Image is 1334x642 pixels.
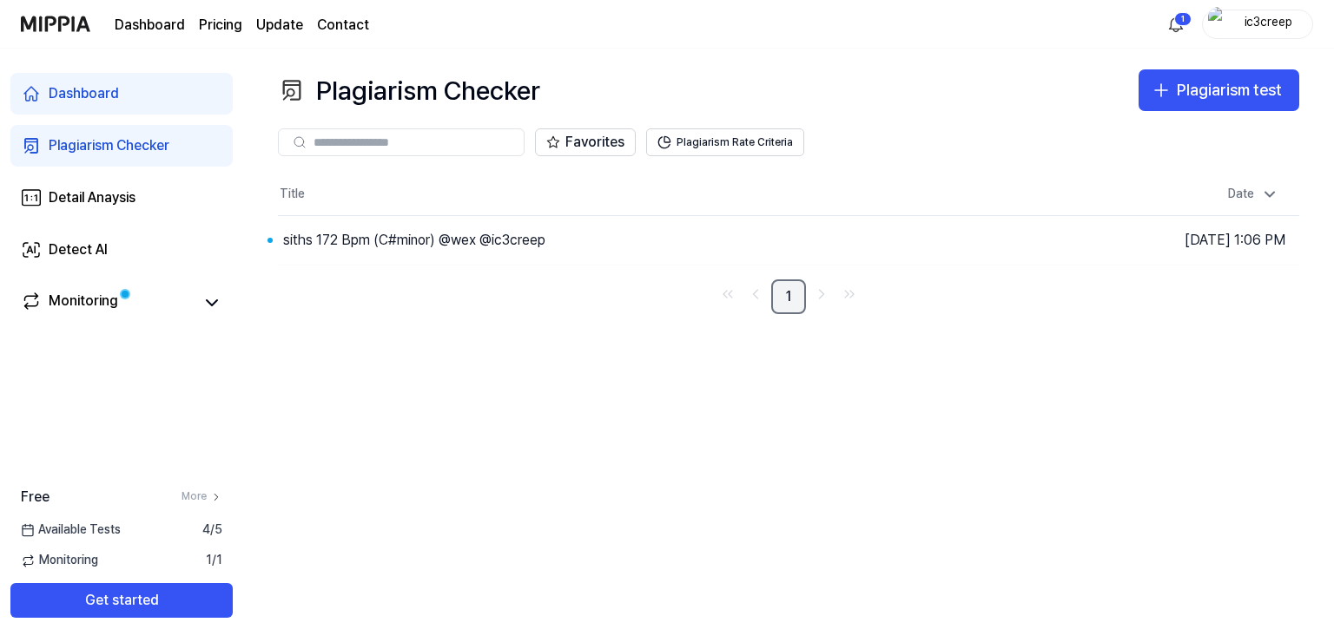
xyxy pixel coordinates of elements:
[1139,69,1299,111] button: Plagiarism test
[535,128,636,156] button: Favorites
[1202,10,1313,39] button: profileic3creep
[49,135,169,156] div: Plagiarism Checker
[1174,12,1192,26] div: 1
[10,229,233,271] a: Detect AI
[1221,180,1285,208] div: Date
[202,521,222,539] span: 4 / 5
[21,521,121,539] span: Available Tests
[10,73,233,115] a: Dashboard
[206,552,222,569] span: 1 / 1
[199,15,242,36] a: Pricing
[646,128,804,156] button: Plagiarism Rate Criteria
[278,174,1044,215] th: Title
[809,282,834,306] a: Go to next page
[278,279,1299,314] nav: pagination
[49,239,108,260] div: Detect AI
[49,291,118,315] div: Monitoring
[1177,78,1282,103] div: Plagiarism test
[743,282,768,306] a: Go to previous page
[1166,14,1186,35] img: 알림
[21,291,195,315] a: Monitoring
[21,552,98,569] span: Monitoring
[283,230,545,251] div: siths 172 Bpm (C#minor) @wex @ic3creep
[49,83,119,104] div: Dashboard
[21,487,50,508] span: Free
[10,583,233,618] button: Get started
[10,125,233,167] a: Plagiarism Checker
[1208,7,1229,42] img: profile
[278,69,540,111] div: Plagiarism Checker
[317,15,369,36] a: Contact
[1044,215,1299,265] td: [DATE] 1:06 PM
[1234,14,1302,33] div: ic3creep
[771,279,806,314] a: 1
[837,282,862,306] a: Go to last page
[716,282,740,306] a: Go to first page
[256,15,303,36] a: Update
[115,15,185,36] a: Dashboard
[1162,10,1190,38] button: 알림1
[182,489,222,504] a: More
[49,187,135,208] div: Detail Anaysis
[10,177,233,219] a: Detail Anaysis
